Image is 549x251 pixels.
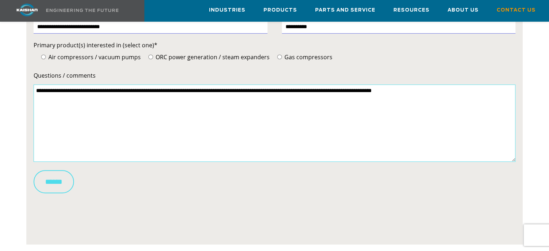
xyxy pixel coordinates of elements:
input: ORC power generation / steam expanders [148,55,153,59]
a: Industries [209,0,245,20]
img: Engineering the future [46,9,118,12]
input: Air compressors / vacuum pumps [41,55,46,59]
a: Products [263,0,297,20]
span: Resources [393,6,430,14]
span: Gas compressors [283,53,332,61]
span: Industries [209,6,245,14]
span: Contact Us [497,6,536,14]
label: Questions / comments [34,70,515,81]
span: Air compressors / vacuum pumps [47,53,141,61]
span: Products [263,6,297,14]
input: Gas compressors [277,55,282,59]
span: About Us [448,6,479,14]
a: Parts and Service [315,0,375,20]
a: Resources [393,0,430,20]
a: About Us [448,0,479,20]
a: Contact Us [497,0,536,20]
span: Parts and Service [315,6,375,14]
span: ORC power generation / steam expanders [154,53,270,61]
